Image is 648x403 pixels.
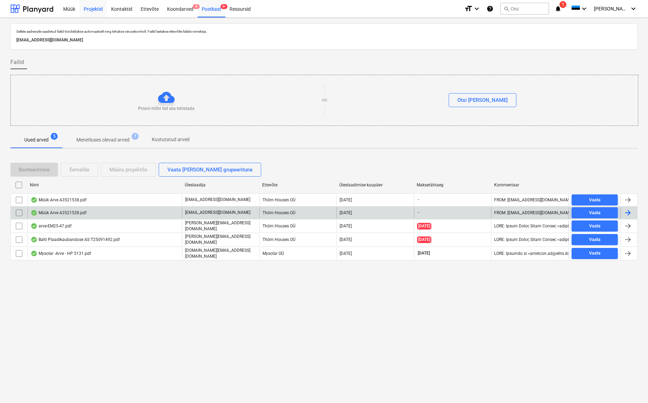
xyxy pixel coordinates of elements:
button: Vaata [572,248,618,259]
div: Vaata [PERSON_NAME] grupeerituna [167,165,252,174]
span: 9 [193,4,200,9]
div: Vaata [589,249,600,257]
button: Vaata [572,220,618,232]
div: arve-EM25-47.pdf [31,223,72,229]
p: Uued arved [24,136,49,144]
span: search [504,6,509,11]
p: [EMAIL_ADDRESS][DOMAIN_NAME] [16,37,632,44]
div: Kommentaar [494,183,566,187]
i: notifications [555,5,562,13]
div: Üleslaadimise kuupäev [339,183,411,187]
span: [DATE] [417,236,431,243]
p: [PERSON_NAME][EMAIL_ADDRESS][DOMAIN_NAME] [185,220,257,232]
div: Andmed failist loetud [31,197,38,203]
div: Müük Arve A3521528.pdf [31,210,86,216]
span: [PERSON_NAME] [594,6,629,11]
button: Vaata [572,207,618,218]
span: [DATE] [417,250,431,256]
p: Proovi mõni fail siia lohistada [138,106,194,112]
div: Thörn Houses OÜ [259,194,337,205]
p: [EMAIL_ADDRESS][DOMAIN_NAME] [185,210,250,216]
span: 1 [559,1,566,8]
button: Otsi [500,3,549,15]
p: Sellele aadressile saadetud failid töödeldakse automaatselt ning tehakse viirusekontroll. Failid ... [16,29,632,34]
i: Abikeskus [487,5,493,13]
div: Thörn Houses OÜ [259,220,337,232]
div: Mysolar -Arve - HP 5131.pdf [31,251,91,256]
button: Otsi [PERSON_NAME] [449,93,516,107]
div: Thörn Houses OÜ [259,207,337,218]
div: Maksetähtaeg [417,183,489,187]
span: Failid [10,58,24,66]
div: Balti Plaadikaubanduse AS T25091492.pdf [31,237,120,242]
div: Andmed failist loetud [31,210,38,216]
button: Vaata [PERSON_NAME] grupeerituna [159,163,261,177]
div: Andmed failist loetud [31,251,38,256]
span: 5 [51,133,58,140]
span: 7 [132,133,139,140]
div: [DATE] [340,198,352,202]
p: [DOMAIN_NAME][EMAIL_ADDRESS][DOMAIN_NAME] [185,248,257,259]
span: 9+ [221,4,227,9]
i: format_size [464,5,473,13]
div: Andmed failist loetud [31,223,38,229]
span: - [417,210,420,216]
div: [DATE] [340,210,352,215]
div: Andmed failist loetud [31,237,38,242]
div: [DATE] [340,251,352,256]
p: [EMAIL_ADDRESS][DOMAIN_NAME] [185,197,250,203]
span: - [417,197,420,203]
i: keyboard_arrow_down [473,5,481,13]
p: Menetluses olevad arved [76,136,130,144]
div: Mysolar OÜ [259,248,337,259]
div: Otsi [PERSON_NAME] [457,96,508,105]
i: keyboard_arrow_down [629,5,638,13]
button: Vaata [572,194,618,205]
button: Vaata [572,234,618,245]
div: Vaata [589,209,600,217]
i: keyboard_arrow_down [580,5,588,13]
p: või [322,97,327,103]
div: Thörn Houses OÜ [259,234,337,245]
div: Nimi [30,183,179,187]
p: [PERSON_NAME][EMAIL_ADDRESS][DOMAIN_NAME] [185,234,257,245]
div: Üleslaadija [185,183,257,187]
div: Vaata [589,222,600,230]
div: Vaata [589,236,600,244]
div: [DATE] [340,237,352,242]
div: Proovi mõni fail siia lohistadavõiOtsi [PERSON_NAME] [10,75,638,126]
div: Vaata [589,196,600,204]
p: Kustutatud arved [152,136,190,143]
div: Ettevõte [262,183,334,187]
div: Müük Arve A3521538.pdf [31,197,86,203]
div: [DATE] [340,224,352,228]
span: [DATE] [417,223,431,229]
